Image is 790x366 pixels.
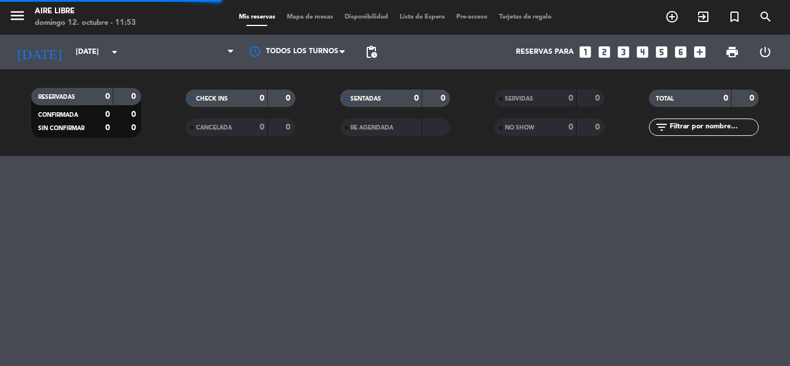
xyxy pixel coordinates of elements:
[286,123,293,131] strong: 0
[759,10,773,24] i: search
[505,125,534,131] span: NO SHOW
[568,94,573,102] strong: 0
[131,93,138,101] strong: 0
[9,39,70,65] i: [DATE]
[750,94,756,102] strong: 0
[654,45,669,60] i: looks_5
[725,45,739,59] span: print
[635,45,650,60] i: looks_4
[441,94,448,102] strong: 0
[196,125,232,131] span: CANCELADA
[692,45,707,60] i: add_box
[260,94,264,102] strong: 0
[696,10,710,24] i: exit_to_app
[131,110,138,119] strong: 0
[9,7,26,24] i: menu
[414,94,419,102] strong: 0
[578,45,593,60] i: looks_one
[339,14,394,20] span: Disponibilidad
[108,45,121,59] i: arrow_drop_down
[673,45,688,60] i: looks_6
[595,123,602,131] strong: 0
[286,94,293,102] strong: 0
[196,96,228,102] span: CHECK INS
[568,123,573,131] strong: 0
[669,121,758,134] input: Filtrar por nombre...
[616,45,631,60] i: looks_3
[35,6,136,17] div: Aire Libre
[748,35,781,69] div: LOG OUT
[656,96,674,102] span: TOTAL
[105,124,110,132] strong: 0
[505,96,533,102] span: SERVIDAS
[233,14,281,20] span: Mis reservas
[105,93,110,101] strong: 0
[516,48,574,56] span: Reservas para
[758,45,772,59] i: power_settings_new
[131,124,138,132] strong: 0
[665,10,679,24] i: add_circle_outline
[364,45,378,59] span: pending_actions
[493,14,558,20] span: Tarjetas de regalo
[38,125,84,131] span: SIN CONFIRMAR
[597,45,612,60] i: looks_two
[260,123,264,131] strong: 0
[728,10,741,24] i: turned_in_not
[595,94,602,102] strong: 0
[38,112,78,118] span: CONFIRMADA
[281,14,339,20] span: Mapa de mesas
[655,120,669,134] i: filter_list
[350,96,381,102] span: SENTADAS
[35,17,136,29] div: domingo 12. octubre - 11:53
[451,14,493,20] span: Pre-acceso
[9,7,26,28] button: menu
[394,14,451,20] span: Lista de Espera
[350,125,393,131] span: RE AGENDADA
[723,94,728,102] strong: 0
[38,94,75,100] span: RESERVADAS
[105,110,110,119] strong: 0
